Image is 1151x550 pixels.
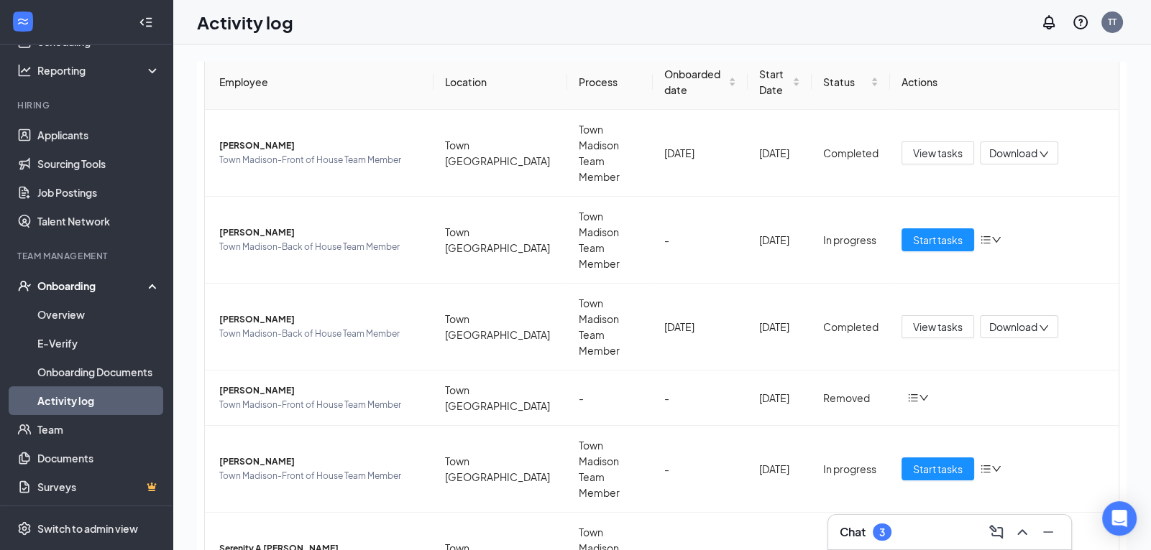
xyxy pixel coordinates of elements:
[988,523,1005,541] svg: ComposeMessage
[37,300,160,329] a: Overview
[1039,323,1049,333] span: down
[37,329,160,358] a: E-Verify
[812,55,890,110] th: Status
[16,14,30,29] svg: WorkstreamLogo
[1039,149,1049,159] span: down
[1011,521,1034,544] button: ChevronUp
[219,139,422,153] span: [PERSON_NAME]
[759,390,800,406] div: [DATE]
[37,358,160,386] a: Onboarding Documents
[434,197,567,284] td: Town [GEOGRAPHIC_DATA]
[664,319,737,335] div: [DATE]
[664,145,737,161] div: [DATE]
[219,312,422,327] span: [PERSON_NAME]
[219,398,422,412] span: Town Madison-Front of House Team Member
[37,279,148,293] div: Onboarding
[902,228,974,251] button: Start tasks
[664,390,737,406] div: -
[902,457,974,480] button: Start tasks
[37,521,138,536] div: Switch to admin view
[823,145,879,161] div: Completed
[37,386,160,415] a: Activity log
[567,197,653,284] td: Town Madison Team Member
[985,521,1008,544] button: ComposeMessage
[434,55,567,110] th: Location
[664,66,726,98] span: Onboarded date
[37,444,160,472] a: Documents
[913,461,963,477] span: Start tasks
[840,524,866,540] h3: Chat
[37,63,161,78] div: Reporting
[1072,14,1089,31] svg: QuestionInfo
[567,284,653,370] td: Town Madison Team Member
[37,149,160,178] a: Sourcing Tools
[205,55,434,110] th: Employee
[980,234,991,246] span: bars
[913,145,963,161] span: View tasks
[17,63,32,78] svg: Analysis
[434,110,567,197] td: Town [GEOGRAPHIC_DATA]
[434,284,567,370] td: Town [GEOGRAPHIC_DATA]
[748,55,812,110] th: Start Date
[197,10,293,34] h1: Activity log
[902,315,974,338] button: View tasks
[567,426,653,513] td: Town Madison Team Member
[1102,501,1137,536] div: Open Intercom Messenger
[653,55,748,110] th: Onboarded date
[434,370,567,426] td: Town [GEOGRAPHIC_DATA]
[890,55,1119,110] th: Actions
[902,141,974,164] button: View tasks
[139,15,153,29] svg: Collapse
[17,279,32,293] svg: UserCheck
[1108,16,1116,28] div: TT
[759,319,800,335] div: [DATE]
[37,207,160,236] a: Talent Network
[759,66,789,98] span: Start Date
[434,426,567,513] td: Town [GEOGRAPHIC_DATA]
[919,393,929,403] span: down
[219,240,422,254] span: Town Madison-Back of House Team Member
[664,232,737,248] div: -
[991,235,1001,245] span: down
[219,469,422,483] span: Town Madison-Front of House Team Member
[219,225,422,240] span: [PERSON_NAME]
[567,110,653,197] td: Town Madison Team Member
[1037,521,1060,544] button: Minimize
[759,232,800,248] div: [DATE]
[980,463,991,475] span: bars
[37,472,160,501] a: SurveysCrown
[1040,14,1058,31] svg: Notifications
[17,521,32,536] svg: Settings
[17,99,157,111] div: Hiring
[759,461,800,477] div: [DATE]
[823,390,879,406] div: Removed
[823,74,868,90] span: Status
[219,327,422,341] span: Town Madison-Back of House Team Member
[879,526,885,539] div: 3
[37,121,160,149] a: Applicants
[37,178,160,207] a: Job Postings
[823,319,879,335] div: Completed
[664,461,737,477] div: -
[219,383,422,398] span: [PERSON_NAME]
[219,455,422,469] span: [PERSON_NAME]
[989,146,1037,161] span: Download
[1014,523,1031,541] svg: ChevronUp
[567,370,653,426] td: -
[913,232,963,248] span: Start tasks
[991,464,1001,474] span: down
[37,415,160,444] a: Team
[219,153,422,167] span: Town Madison-Front of House Team Member
[823,232,879,248] div: In progress
[913,319,963,335] span: View tasks
[567,55,653,110] th: Process
[759,145,800,161] div: [DATE]
[989,320,1037,335] span: Download
[907,392,919,404] span: bars
[1040,523,1057,541] svg: Minimize
[17,250,157,262] div: Team Management
[823,461,879,477] div: In progress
